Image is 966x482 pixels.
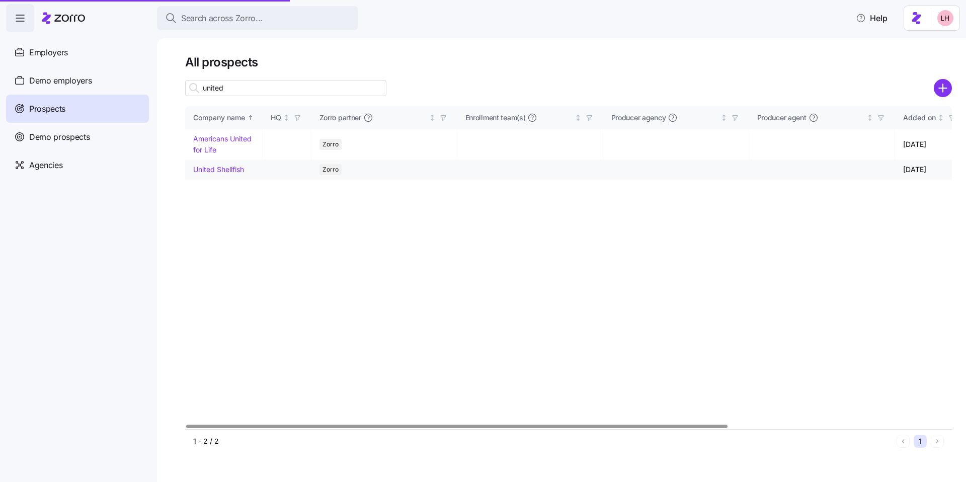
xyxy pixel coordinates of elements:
td: [DATE] [895,160,966,180]
div: Not sorted [937,114,944,121]
span: Demo prospects [29,131,90,143]
span: Producer agency [611,113,666,123]
span: Enrollment team(s) [465,113,526,123]
span: Help [856,12,888,24]
a: Employers [6,38,149,66]
div: Not sorted [429,114,436,121]
th: Company nameSorted ascending [185,106,263,129]
span: Zorro partner [319,113,361,123]
div: Not sorted [720,114,728,121]
div: Sorted ascending [247,114,254,121]
span: Employers [29,46,68,59]
a: Demo prospects [6,123,149,151]
span: Zorro [323,164,339,175]
span: Agencies [29,159,62,172]
th: Producer agencyNot sorted [603,106,749,129]
span: Producer agent [757,113,807,123]
th: Producer agentNot sorted [749,106,895,129]
input: Search prospect [185,80,386,96]
h1: All prospects [185,54,952,70]
button: Next page [931,435,944,448]
td: [DATE] [895,129,966,159]
div: Added on [903,112,936,123]
th: HQNot sorted [263,106,311,129]
a: Americans United for Life [193,134,252,154]
button: Search across Zorro... [157,6,358,30]
div: Not sorted [866,114,873,121]
a: United Shellfish [193,165,244,174]
th: Enrollment team(s)Not sorted [457,106,603,129]
span: Zorro [323,139,339,150]
th: Added onNot sorted [895,106,966,129]
div: 1 - 2 / 2 [193,436,893,446]
a: Demo employers [6,66,149,95]
span: Demo employers [29,74,92,87]
div: HQ [271,112,281,123]
span: Prospects [29,103,65,115]
th: Zorro partnerNot sorted [311,106,457,129]
button: Help [848,8,896,28]
a: Agencies [6,151,149,179]
button: Previous page [897,435,910,448]
div: Not sorted [575,114,582,121]
span: Search across Zorro... [181,12,263,25]
div: Company name [193,112,245,123]
a: Prospects [6,95,149,123]
svg: add icon [934,79,952,97]
div: Not sorted [283,114,290,121]
button: 1 [914,435,927,448]
img: 8ac9784bd0c5ae1e7e1202a2aac67deb [937,10,953,26]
